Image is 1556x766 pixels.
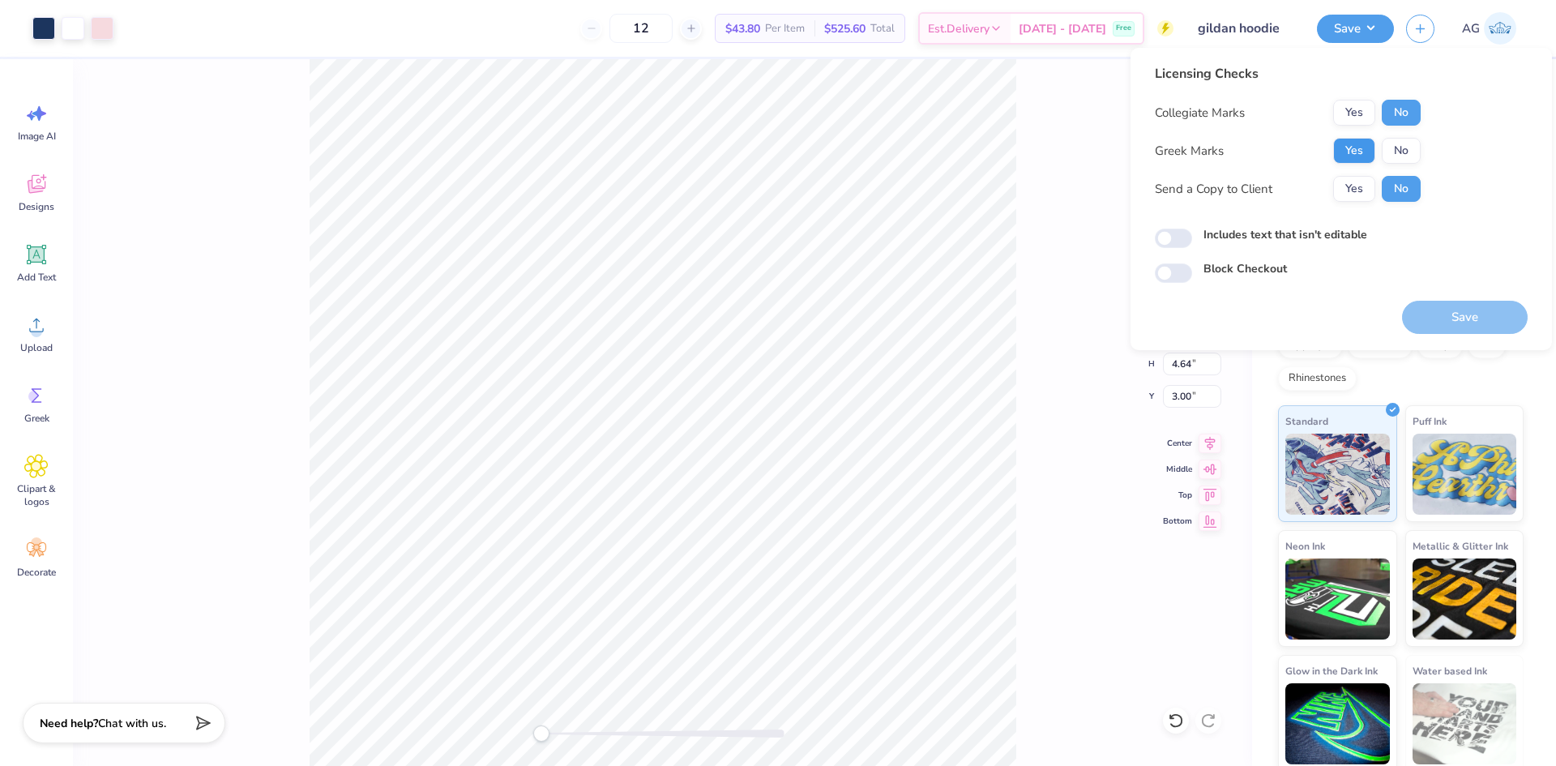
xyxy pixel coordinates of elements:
[1285,683,1390,764] img: Glow in the Dark Ink
[1484,12,1516,45] img: Aljosh Eyron Garcia
[1278,366,1357,391] div: Rhinestones
[1382,100,1421,126] button: No
[1155,104,1245,122] div: Collegiate Marks
[1413,413,1447,430] span: Puff Ink
[1019,20,1106,37] span: [DATE] - [DATE]
[1333,100,1375,126] button: Yes
[1186,12,1305,45] input: Untitled Design
[1203,260,1287,277] label: Block Checkout
[1285,558,1390,640] img: Neon Ink
[1116,23,1131,34] span: Free
[24,412,49,425] span: Greek
[19,200,54,213] span: Designs
[98,716,166,731] span: Chat with us.
[1333,138,1375,164] button: Yes
[1413,558,1517,640] img: Metallic & Glitter Ink
[1413,683,1517,764] img: Water based Ink
[18,130,56,143] span: Image AI
[609,14,673,43] input: – –
[17,271,56,284] span: Add Text
[1203,226,1367,243] label: Includes text that isn't editable
[10,482,63,508] span: Clipart & logos
[1155,64,1421,83] div: Licensing Checks
[1163,515,1192,528] span: Bottom
[533,725,549,742] div: Accessibility label
[1285,434,1390,515] img: Standard
[725,20,760,37] span: $43.80
[1285,413,1328,430] span: Standard
[1382,176,1421,202] button: No
[1163,463,1192,476] span: Middle
[870,20,895,37] span: Total
[40,716,98,731] strong: Need help?
[1462,19,1480,38] span: AG
[1285,537,1325,554] span: Neon Ink
[1285,662,1378,679] span: Glow in the Dark Ink
[1163,489,1192,502] span: Top
[1413,537,1508,554] span: Metallic & Glitter Ink
[824,20,866,37] span: $525.60
[20,341,53,354] span: Upload
[1155,180,1272,199] div: Send a Copy to Client
[1163,437,1192,450] span: Center
[928,20,990,37] span: Est. Delivery
[1455,12,1524,45] a: AG
[1382,138,1421,164] button: No
[1317,15,1394,43] button: Save
[1413,434,1517,515] img: Puff Ink
[1413,662,1487,679] span: Water based Ink
[1333,176,1375,202] button: Yes
[765,20,805,37] span: Per Item
[17,566,56,579] span: Decorate
[1155,142,1224,160] div: Greek Marks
